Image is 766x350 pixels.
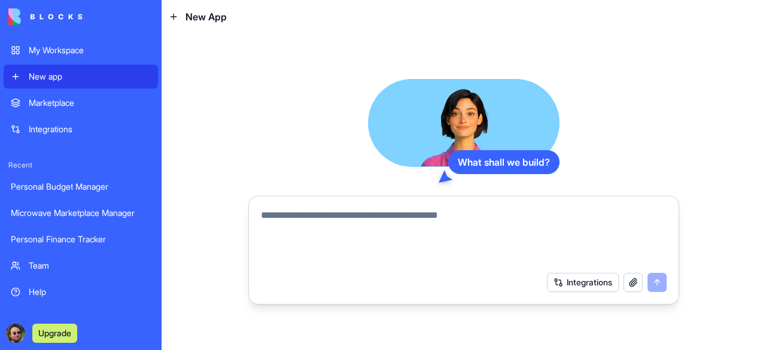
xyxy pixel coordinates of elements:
[8,8,83,25] img: logo
[4,175,158,199] a: Personal Budget Manager
[4,160,158,170] span: Recent
[29,71,151,83] div: New app
[4,306,158,330] a: Give feedback
[11,181,151,193] div: Personal Budget Manager
[547,273,619,292] button: Integrations
[4,65,158,89] a: New app
[4,117,158,141] a: Integrations
[6,324,25,343] img: ACg8ocLOzJOMfx9isZ1m78W96V-9B_-F0ZO2mgTmhXa4GGAzbULkhUdz=s96-c
[4,91,158,115] a: Marketplace
[4,280,158,304] a: Help
[29,260,151,272] div: Team
[29,123,151,135] div: Integrations
[186,10,227,24] span: New App
[11,207,151,219] div: Microwave Marketplace Manager
[29,97,151,109] div: Marketplace
[29,44,151,56] div: My Workspace
[29,286,151,298] div: Help
[4,254,158,278] a: Team
[11,233,151,245] div: Personal Finance Tracker
[4,201,158,225] a: Microwave Marketplace Manager
[32,327,77,339] a: Upgrade
[4,38,158,62] a: My Workspace
[448,150,560,174] div: What shall we build?
[4,227,158,251] a: Personal Finance Tracker
[32,324,77,343] button: Upgrade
